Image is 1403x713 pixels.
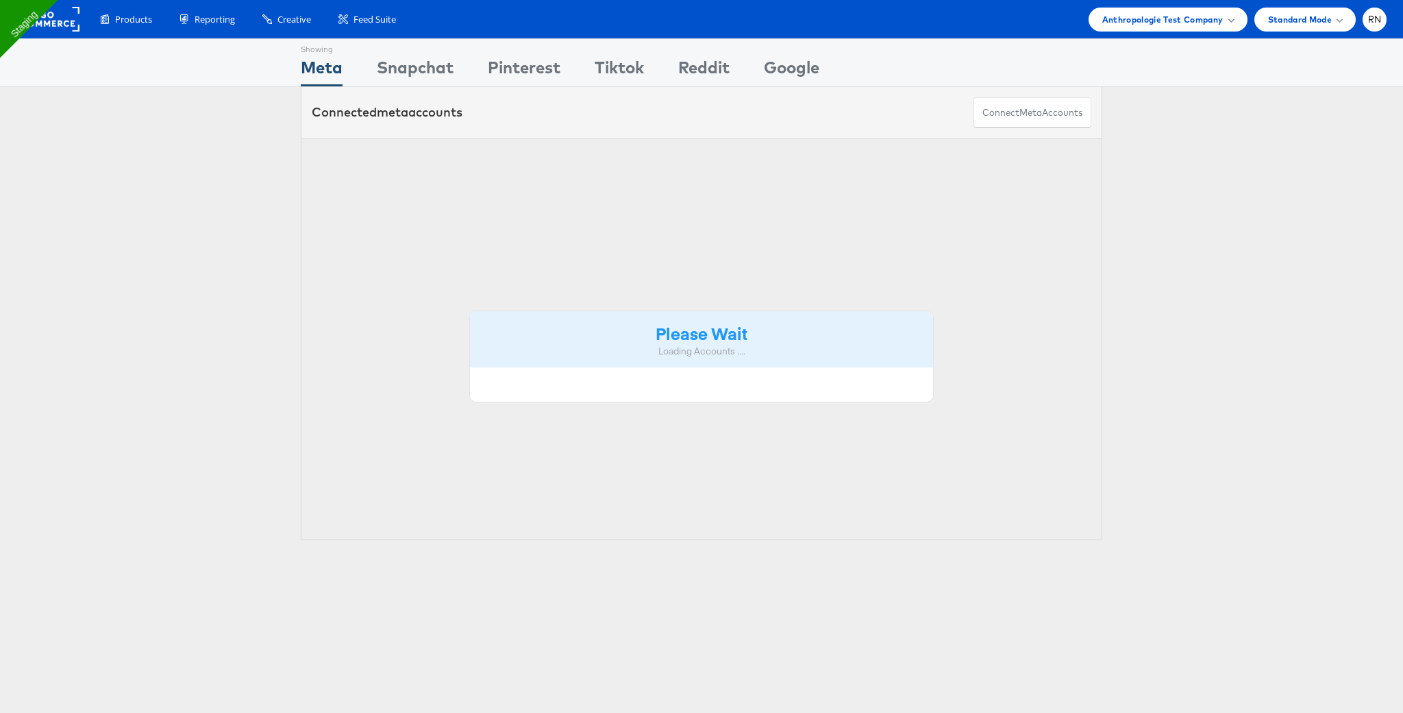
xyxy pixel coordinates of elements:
[764,56,819,86] div: Google
[312,104,462,121] div: Connected accounts
[115,13,152,26] span: Products
[973,97,1091,128] button: ConnectmetaAccounts
[678,56,730,86] div: Reddit
[301,56,343,86] div: Meta
[656,322,747,344] strong: Please Wait
[353,13,396,26] span: Feed Suite
[1268,12,1332,27] span: Standard Mode
[377,56,454,86] div: Snapchat
[377,104,408,120] span: meta
[595,56,644,86] div: Tiktok
[301,39,343,56] div: Showing
[1102,12,1224,27] span: Anthropologie Test Company
[195,13,235,26] span: Reporting
[1019,106,1042,119] span: meta
[277,13,311,26] span: Creative
[1368,15,1382,24] span: RN
[488,56,560,86] div: Pinterest
[480,345,923,358] div: Loading Accounts ....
